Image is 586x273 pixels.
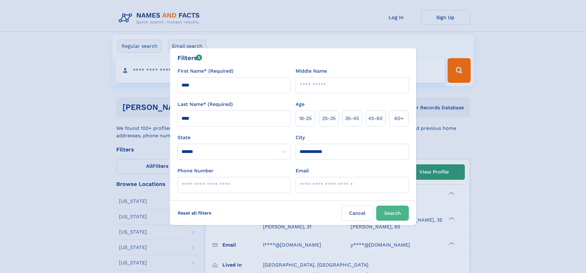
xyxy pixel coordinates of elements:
[177,53,202,62] div: Filters
[299,115,312,122] span: 18‑25
[174,206,215,220] label: Reset all filters
[341,206,374,221] label: Cancel
[345,115,359,122] span: 35‑45
[177,101,233,108] label: Last Name* (Required)
[322,115,336,122] span: 25‑35
[296,167,309,175] label: Email
[368,115,383,122] span: 45‑60
[296,67,327,75] label: Middle Name
[177,134,291,141] label: State
[296,134,305,141] label: City
[394,115,404,122] span: 60+
[296,101,305,108] label: Age
[177,167,213,175] label: Phone Number
[376,206,409,221] button: Search
[177,67,233,75] label: First Name* (Required)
